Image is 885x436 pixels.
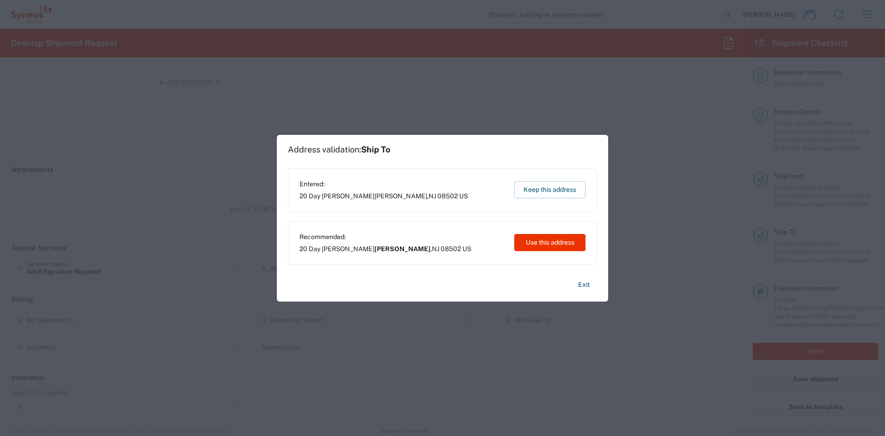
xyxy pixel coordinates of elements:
span: US [462,245,471,253]
span: 08502 [441,245,461,253]
button: Use this address [514,234,586,251]
span: Ship To [361,145,390,154]
span: [PERSON_NAME] [374,192,427,200]
span: 08502 [437,192,458,200]
h1: Address validation: [288,145,390,155]
button: Keep this address [514,181,586,198]
span: 20 Day [PERSON_NAME] , [299,245,471,253]
span: 20 Day [PERSON_NAME] , [299,192,468,200]
span: US [459,192,468,200]
span: [PERSON_NAME] [374,245,430,253]
span: Entered: [299,180,468,188]
span: Recommended: [299,233,471,241]
span: NJ [432,245,439,253]
span: NJ [429,192,436,200]
button: Exit [571,277,597,293]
